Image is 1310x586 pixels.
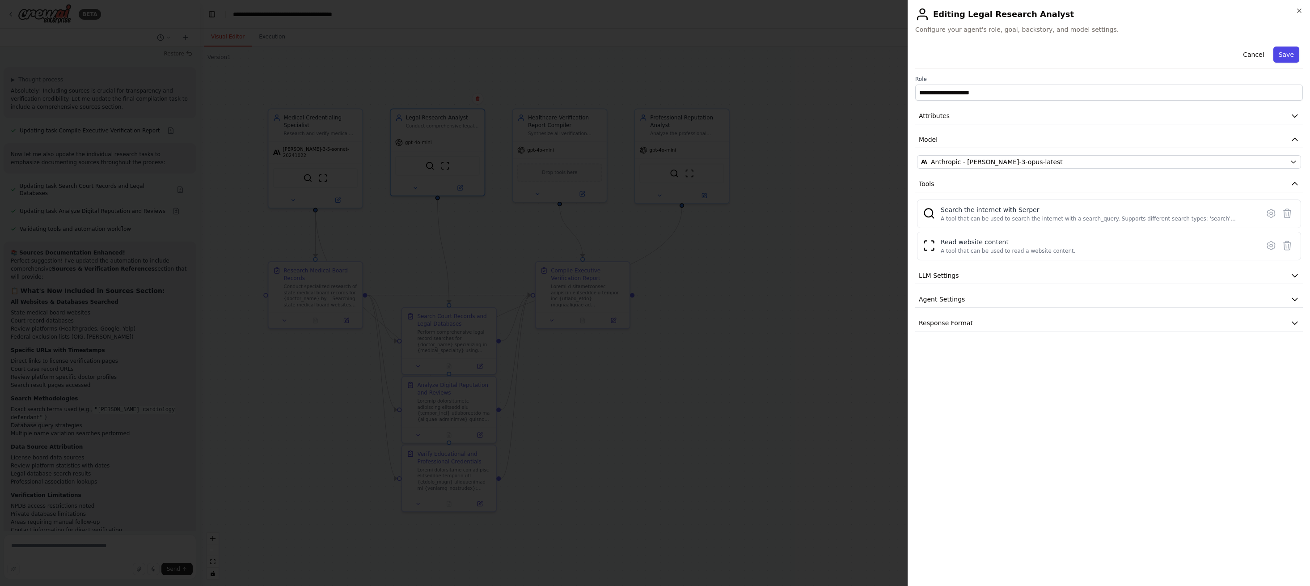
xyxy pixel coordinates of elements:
[915,25,1303,34] span: Configure your agent's role, goal, backstory, and model settings.
[915,268,1303,284] button: LLM Settings
[919,295,965,304] span: Agent Settings
[941,238,1076,246] div: Read website content
[1263,205,1279,221] button: Configure tool
[915,132,1303,148] button: Model
[941,205,1254,214] div: Search the internet with Serper
[941,215,1254,222] div: A tool that can be used to search the internet with a search_query. Supports different search typ...
[919,111,950,120] span: Attributes
[919,318,973,327] span: Response Format
[915,76,1303,83] label: Role
[915,315,1303,331] button: Response Format
[915,176,1303,192] button: Tools
[915,7,1303,21] h2: Editing Legal Research Analyst
[931,157,1063,166] span: Anthropic - claude-3-opus-latest
[1279,238,1295,254] button: Delete tool
[919,179,934,188] span: Tools
[917,155,1301,169] button: Anthropic - [PERSON_NAME]-3-opus-latest
[923,239,935,252] img: ScrapeWebsiteTool
[923,207,935,220] img: SerperDevTool
[941,247,1076,255] div: A tool that can be used to read a website content.
[1238,47,1269,63] button: Cancel
[919,271,959,280] span: LLM Settings
[919,135,938,144] span: Model
[1263,238,1279,254] button: Configure tool
[915,291,1303,308] button: Agent Settings
[1279,205,1295,221] button: Delete tool
[915,108,1303,124] button: Attributes
[1273,47,1299,63] button: Save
